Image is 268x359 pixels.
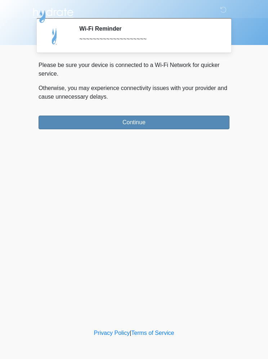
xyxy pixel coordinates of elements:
[94,330,130,336] a: Privacy Policy
[31,5,75,23] img: Hydrate IV Bar - Flagstaff Logo
[39,61,229,78] p: Please be sure your device is connected to a Wi-Fi Network for quicker service.
[107,94,108,100] span: .
[39,84,229,101] p: Otherwise, you may experience connectivity issues with your provider and cause unnecessary delays
[39,116,229,129] button: Continue
[130,330,131,336] a: |
[79,35,219,44] div: ~~~~~~~~~~~~~~~~~~~~
[131,330,174,336] a: Terms of Service
[44,25,66,47] img: Agent Avatar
